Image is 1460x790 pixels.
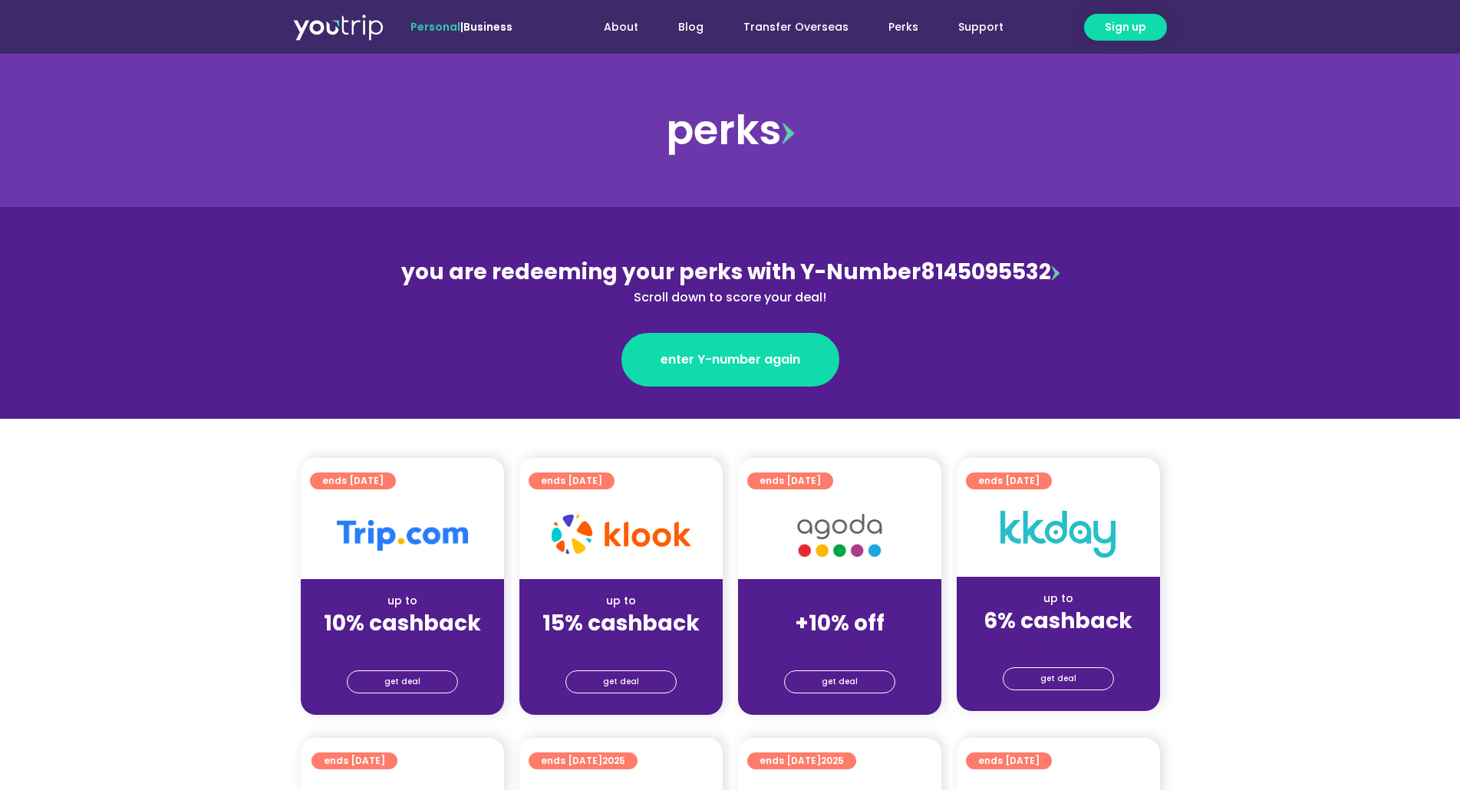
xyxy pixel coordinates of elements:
span: Personal [410,19,460,35]
span: ends [DATE] [978,472,1040,489]
a: Sign up [1084,14,1167,41]
nav: Menu [554,13,1023,41]
a: Business [463,19,512,35]
a: get deal [1003,667,1114,690]
strong: 15% cashback [542,608,700,638]
a: get deal [347,670,458,693]
span: ends [DATE] [978,752,1040,769]
strong: +10% off [795,608,885,638]
div: (for stays only) [969,635,1148,651]
div: (for stays only) [532,637,710,653]
div: Scroll down to score your deal! [397,288,1063,307]
a: Transfer Overseas [723,13,868,41]
a: About [584,13,658,41]
span: up to [826,593,854,608]
a: ends [DATE] [529,472,615,489]
a: ends [DATE] [747,472,833,489]
div: 8145095532 [397,256,1063,307]
span: ends [DATE] [541,752,625,769]
div: (for stays only) [313,637,492,653]
a: ends [DATE] [311,752,397,769]
div: up to [532,593,710,609]
span: ends [DATE] [760,472,821,489]
a: get deal [784,670,895,693]
a: Perks [868,13,938,41]
div: up to [969,591,1148,607]
a: ends [DATE] [966,472,1052,489]
span: get deal [1040,668,1076,690]
span: get deal [822,671,858,693]
span: 2025 [602,754,625,767]
a: ends [DATE] [310,472,396,489]
a: ends [DATE]2025 [529,752,638,769]
a: enter Y-number again [621,333,839,387]
span: Sign up [1105,19,1146,35]
span: 2025 [821,754,844,767]
span: | [410,19,512,35]
a: ends [DATE]2025 [747,752,856,769]
strong: 6% cashback [984,606,1132,636]
span: ends [DATE] [324,752,385,769]
span: enter Y-number again [661,351,800,369]
span: ends [DATE] [322,472,384,489]
span: get deal [603,671,639,693]
span: get deal [384,671,420,693]
strong: 10% cashback [324,608,481,638]
span: you are redeeming your perks with Y-Number [401,257,921,287]
a: Blog [658,13,723,41]
span: ends [DATE] [760,752,844,769]
div: up to [313,593,492,609]
a: Support [938,13,1023,41]
span: ends [DATE] [541,472,602,489]
a: get deal [565,670,677,693]
div: (for stays only) [750,637,929,653]
a: ends [DATE] [966,752,1052,769]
